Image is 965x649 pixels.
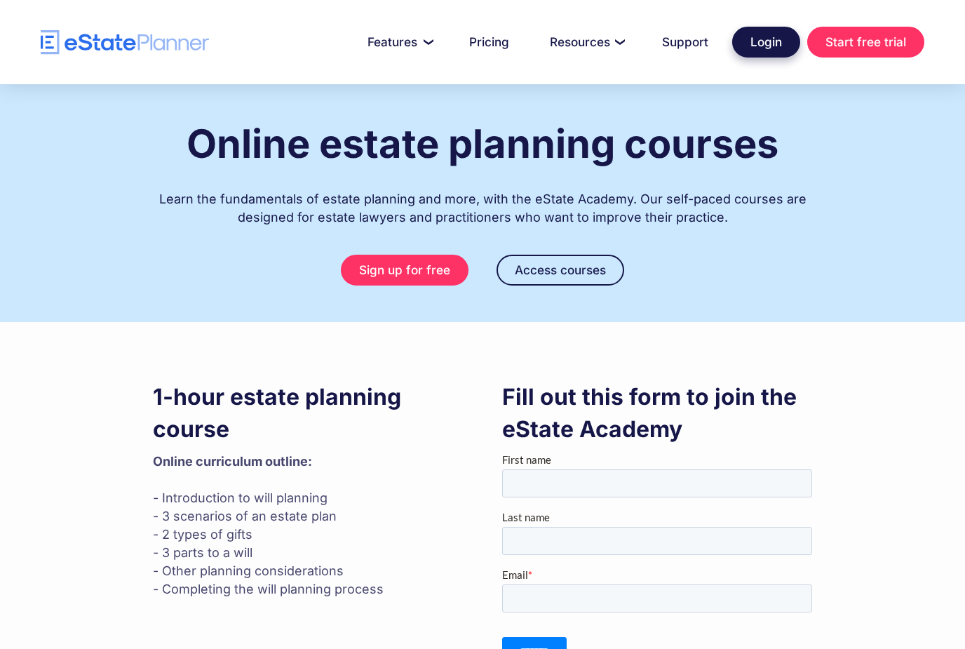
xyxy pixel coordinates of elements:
h3: Fill out this form to join the eState Academy [502,381,812,446]
a: Support [645,28,725,56]
div: Learn the fundamentals of estate planning and more, with the eState Academy. Our self-paced cours... [153,176,812,227]
a: Login [732,27,800,58]
a: Sign up for free [341,255,468,286]
strong: Online curriculum outline: ‍ [153,454,312,469]
a: Start free trial [807,27,924,58]
p: - Introduction to will planning - 3 scenarios of an estate plan - 2 types of gifts - 3 parts to a... [153,453,463,598]
h1: Online estate planning courses [187,122,778,166]
a: Access courses [497,255,624,286]
a: Resources [533,28,638,56]
a: home [41,30,209,55]
a: Features [351,28,445,56]
a: Pricing [452,28,526,56]
h3: 1-hour estate planning course [153,381,463,446]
